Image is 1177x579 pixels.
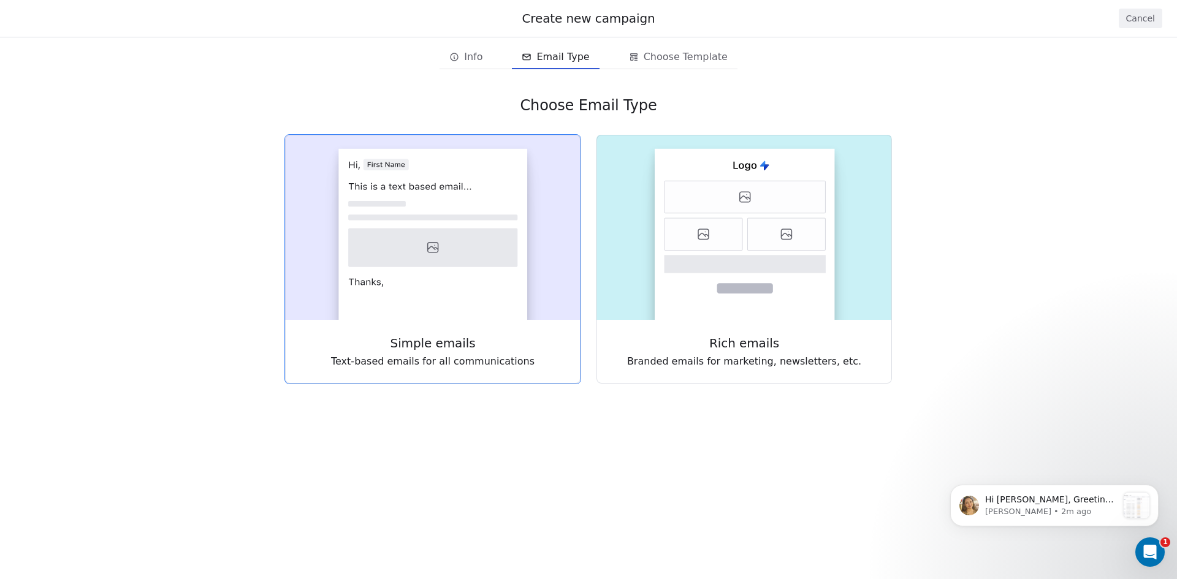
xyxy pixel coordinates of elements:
span: Simple emails [390,335,476,352]
iframe: Intercom notifications message [932,460,1177,546]
span: Branded emails for marketing, newsletters, etc. [627,354,861,369]
div: Choose Email Type [284,96,893,115]
span: Choose Template [644,50,728,64]
span: Info [464,50,482,64]
span: Email Type [536,50,589,64]
div: Create new campaign [15,10,1162,27]
button: Cancel [1119,9,1162,28]
span: Text-based emails for all communications [331,354,535,369]
span: Rich emails [709,335,779,352]
iframe: Intercom live chat [1135,537,1165,567]
span: 1 [1160,537,1170,547]
div: email creation steps [440,45,737,69]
